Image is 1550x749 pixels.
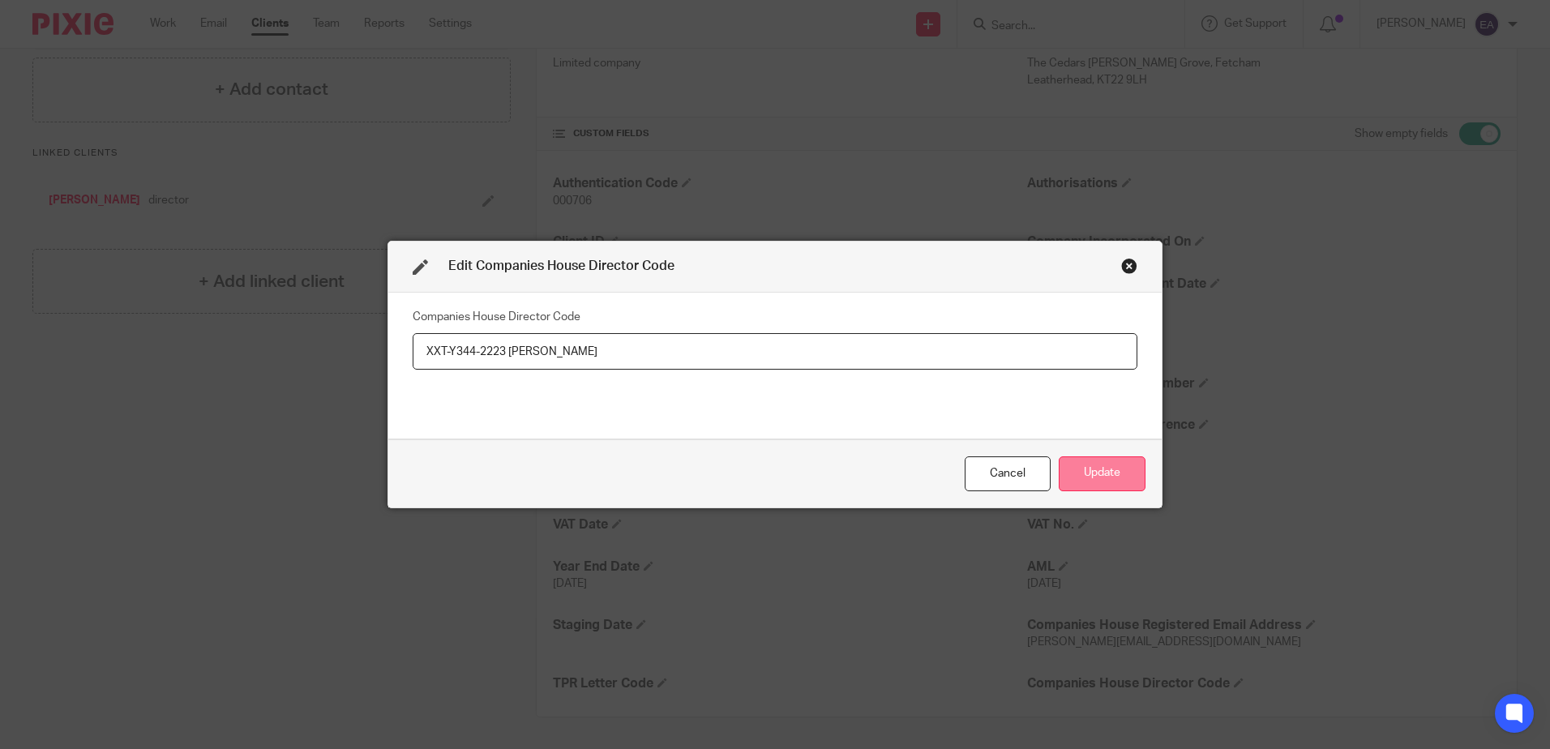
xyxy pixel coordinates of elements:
span: Edit Companies House Director Code [448,259,674,272]
button: Update [1059,456,1145,491]
div: Close this dialog window [1121,258,1137,274]
label: Companies House Director Code [413,309,580,325]
input: Companies House Director Code [413,333,1137,370]
div: Close this dialog window [965,456,1051,491]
